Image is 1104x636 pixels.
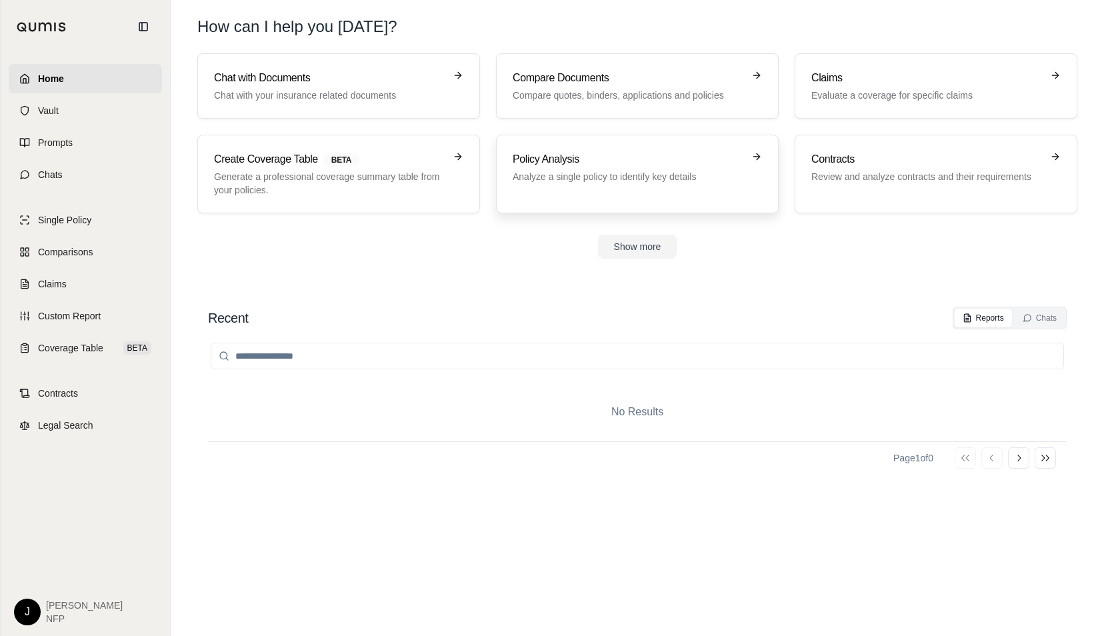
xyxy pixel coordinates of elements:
a: Vault [9,96,162,125]
h1: How can I help you [DATE]? [197,16,1077,37]
p: Compare quotes, binders, applications and policies [513,89,743,102]
p: Chat with your insurance related documents [214,89,445,102]
a: ContractsReview and analyze contracts and their requirements [795,135,1077,213]
h3: Policy Analysis [513,151,743,167]
div: Reports [963,313,1004,323]
a: Legal Search [9,411,162,440]
button: Show more [598,235,677,259]
button: Chats [1015,309,1065,327]
h3: Chat with Documents [214,70,445,86]
div: No Results [208,383,1067,441]
h3: Compare Documents [513,70,743,86]
p: Analyze a single policy to identify key details [513,170,743,183]
a: Comparisons [9,237,162,267]
span: Single Policy [38,213,91,227]
a: Home [9,64,162,93]
a: Contracts [9,379,162,408]
span: Prompts [38,136,73,149]
div: Page 1 of 0 [893,451,933,465]
span: BETA [123,341,151,355]
a: Custom Report [9,301,162,331]
a: Compare DocumentsCompare quotes, binders, applications and policies [496,53,779,119]
h2: Recent [208,309,248,327]
p: Evaluate a coverage for specific claims [811,89,1042,102]
a: Claims [9,269,162,299]
span: Comparisons [38,245,93,259]
p: Generate a professional coverage summary table from your policies. [214,170,445,197]
a: Coverage TableBETA [9,333,162,363]
a: Single Policy [9,205,162,235]
a: Chat with DocumentsChat with your insurance related documents [197,53,480,119]
h3: Contracts [811,151,1042,167]
span: [PERSON_NAME] [46,599,123,612]
span: Coverage Table [38,341,103,355]
button: Reports [955,309,1012,327]
a: ClaimsEvaluate a coverage for specific claims [795,53,1077,119]
span: Chats [38,168,63,181]
span: BETA [323,153,359,167]
a: Prompts [9,128,162,157]
a: Chats [9,160,162,189]
span: NFP [46,612,123,625]
span: Home [38,72,64,85]
span: Legal Search [38,419,93,432]
a: Policy AnalysisAnalyze a single policy to identify key details [496,135,779,213]
span: Contracts [38,387,78,400]
div: Chats [1023,313,1057,323]
a: Create Coverage TableBETAGenerate a professional coverage summary table from your policies. [197,135,480,213]
div: J [14,599,41,625]
span: Vault [38,104,59,117]
p: Review and analyze contracts and their requirements [811,170,1042,183]
h3: Create Coverage Table [214,151,445,167]
h3: Claims [811,70,1042,86]
button: Collapse sidebar [133,16,154,37]
span: Custom Report [38,309,101,323]
span: Claims [38,277,67,291]
img: Qumis Logo [17,22,67,32]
